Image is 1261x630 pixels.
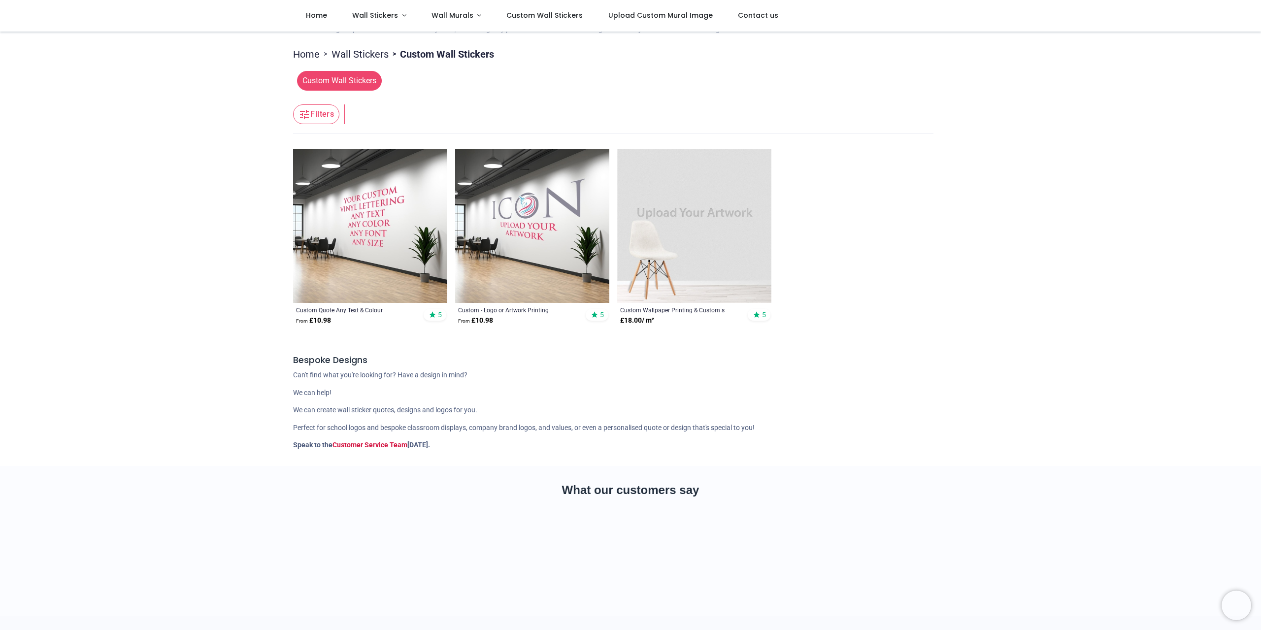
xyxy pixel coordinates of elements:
[620,316,654,326] strong: £ 18.00 / m²
[293,388,968,398] p: We can help!
[352,10,398,20] span: Wall Stickers
[389,49,400,59] span: >
[293,405,968,415] p: We can create wall sticker quotes, designs and logos for you.
[332,47,389,61] a: Wall Stickers
[458,318,470,324] span: From
[600,310,604,319] span: 5
[738,10,778,20] span: Contact us
[306,10,327,20] span: Home
[293,71,382,91] button: Custom Wall Stickers
[608,10,713,20] span: Upload Custom Mural Image
[293,104,339,124] button: Filters
[296,316,331,326] strong: £ 10.98
[293,423,968,433] p: Perfect for school logos and bespoke classroom displays, company brand logos, and values, or even...
[293,441,430,449] strong: Speak to the [DATE].
[762,310,766,319] span: 5
[293,47,320,61] a: Home
[293,149,447,303] img: Custom Wall Sticker Quote Any Text & Colour - Vinyl Lettering
[438,310,442,319] span: 5
[293,516,968,585] iframe: Customer reviews powered by Trustpilot
[389,47,494,61] li: Custom Wall Stickers
[320,49,332,59] span: >
[293,482,968,498] h2: What our customers say
[297,71,382,91] span: Custom Wall Stickers
[332,441,407,449] a: Customer Service Team
[458,306,577,314] a: Custom - Logo or Artwork Printing
[506,10,583,20] span: Custom Wall Stickers
[458,316,493,326] strong: £ 10.98
[293,354,968,366] h5: Bespoke Designs
[617,149,771,303] img: Custom Wallpaper Printing & Custom Wall Murals
[620,306,739,314] a: Custom Wallpaper Printing & Custom s
[455,149,609,303] img: Custom Wall Sticker - Logo or Artwork Printing - Upload your design
[296,306,415,314] a: Custom Quote Any Text & Colour
[296,318,308,324] span: From
[431,10,473,20] span: Wall Murals
[1222,591,1251,620] iframe: Brevo live chat
[293,370,968,380] p: Can't find what you're looking for? Have a design in mind?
